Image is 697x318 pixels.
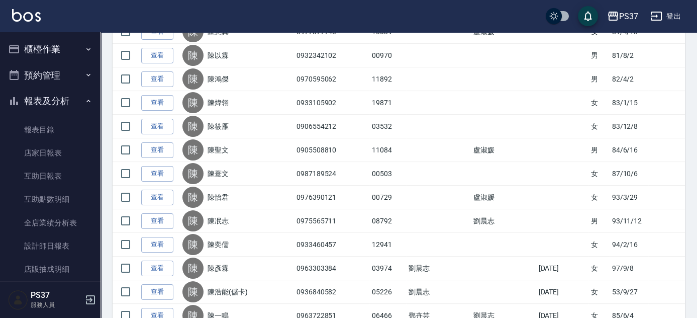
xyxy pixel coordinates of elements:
[471,138,536,162] td: 盧淑媛
[12,9,41,22] img: Logo
[208,145,229,155] a: 陳聖文
[369,233,406,257] td: 12941
[141,213,173,229] a: 查看
[369,162,406,186] td: 00503
[610,138,648,162] td: 84/6/16
[208,263,229,273] a: 陳彥霖
[588,186,610,209] td: 女
[646,7,685,26] button: 登出
[182,92,204,113] div: 陳
[603,6,642,27] button: PS37
[294,209,369,233] td: 0975565711
[208,121,229,131] a: 陳筱雁
[208,287,248,297] a: 陳浩能(儲卡)
[610,115,648,138] td: 83/12/8
[182,68,204,90] div: 陳
[471,209,536,233] td: 劉晨志
[619,10,638,23] div: PS37
[182,258,204,279] div: 陳
[182,187,204,208] div: 陳
[31,300,82,309] p: 服務人員
[610,233,648,257] td: 94/2/16
[4,281,96,304] a: 費用分析表
[294,67,369,91] td: 0970595062
[294,138,369,162] td: 0905508810
[208,169,229,179] a: 陳薏文
[182,163,204,184] div: 陳
[369,67,406,91] td: 11892
[588,44,610,67] td: 男
[31,290,82,300] h5: PS37
[369,115,406,138] td: 03532
[4,62,96,89] button: 預約管理
[588,257,610,280] td: 女
[610,257,648,280] td: 97/9/8
[294,280,369,304] td: 0936840582
[588,67,610,91] td: 男
[610,67,648,91] td: 82/4/2
[208,74,229,84] a: 陳鴻傑
[208,98,229,108] a: 陳煒翎
[182,139,204,161] div: 陳
[8,290,28,310] img: Person
[610,162,648,186] td: 87/10/6
[369,209,406,233] td: 08792
[610,91,648,115] td: 83/1/15
[141,95,173,111] a: 查看
[141,71,173,87] a: 查看
[141,237,173,253] a: 查看
[369,280,406,304] td: 05226
[208,240,229,250] a: 陳奕儒
[4,118,96,141] a: 報表目錄
[294,186,369,209] td: 0976390121
[369,91,406,115] td: 19871
[610,280,648,304] td: 53/9/27
[294,44,369,67] td: 0932342102
[182,234,204,255] div: 陳
[182,210,204,231] div: 陳
[141,284,173,300] a: 查看
[4,36,96,62] button: 櫃檯作業
[4,211,96,234] a: 全店業績分析表
[141,190,173,205] a: 查看
[141,48,173,63] a: 查看
[588,280,610,304] td: 女
[4,88,96,114] button: 報表及分析
[208,50,229,60] a: 陳以霖
[294,233,369,257] td: 0933460457
[294,91,369,115] td: 0933105902
[471,186,536,209] td: 盧淑媛
[294,257,369,280] td: 0963303384
[4,258,96,281] a: 店販抽成明細
[294,162,369,186] td: 0987189524
[536,257,588,280] td: [DATE]
[294,115,369,138] td: 0906554212
[610,186,648,209] td: 93/3/29
[588,115,610,138] td: 女
[4,165,96,188] a: 互助日報表
[141,166,173,182] a: 查看
[588,138,610,162] td: 男
[369,44,406,67] td: 00970
[406,280,471,304] td: 劉晨志
[141,119,173,134] a: 查看
[369,186,406,209] td: 00729
[406,257,471,280] td: 劉晨志
[4,234,96,258] a: 設計師日報表
[182,45,204,66] div: 陳
[141,261,173,276] a: 查看
[182,116,204,137] div: 陳
[208,216,229,226] a: 陳冺志
[4,188,96,211] a: 互助點數明細
[588,91,610,115] td: 女
[610,44,648,67] td: 81/8/2
[588,233,610,257] td: 女
[578,6,598,26] button: save
[588,162,610,186] td: 女
[4,141,96,165] a: 店家日報表
[182,281,204,302] div: 陳
[369,138,406,162] td: 11084
[369,257,406,280] td: 03974
[588,209,610,233] td: 男
[536,280,588,304] td: [DATE]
